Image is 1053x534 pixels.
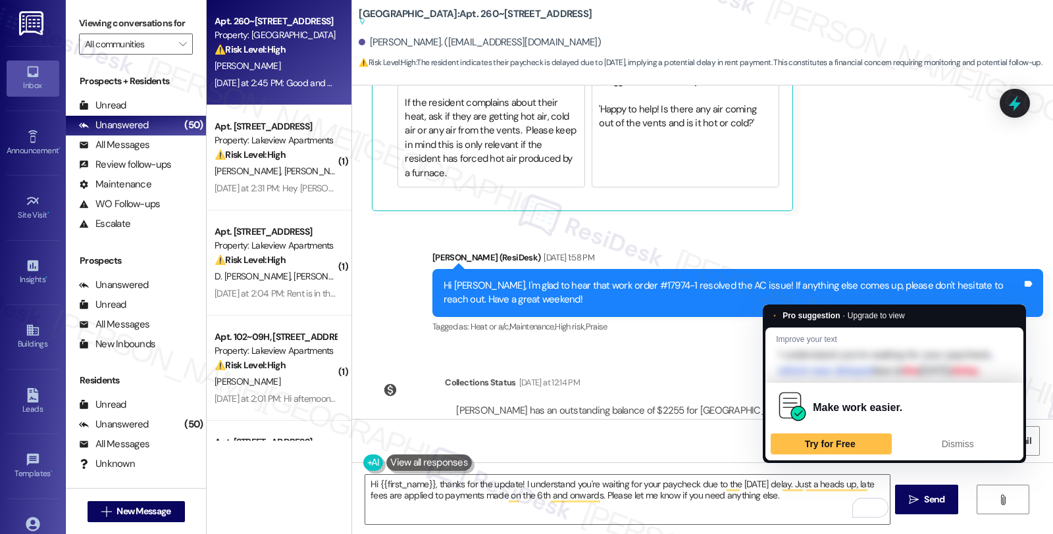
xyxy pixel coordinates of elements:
div: (50) [181,115,206,135]
strong: ⚠️ Risk Level: High [215,359,286,371]
a: Templates • [7,449,59,484]
div: Maintenance [79,178,151,191]
span: [PERSON_NAME] [215,376,280,387]
span: • [47,208,49,218]
span: • [45,273,47,282]
div: Prospects + Residents [66,74,206,88]
div: Property: Lakeview Apartments [215,133,336,147]
input: All communities [85,34,172,55]
span: • [51,467,53,476]
button: Send [895,485,959,514]
a: Leads [7,384,59,420]
span: Heat or a/c , [471,321,509,332]
div: All Messages [79,437,149,451]
span: [PERSON_NAME] [284,165,350,177]
span: • [59,144,61,153]
div: Unanswered [79,118,149,132]
div: [PERSON_NAME] has an outstanding balance of $2255 for [GEOGRAPHIC_DATA] (as of [DATE]) [456,404,844,418]
a: Site Visit • [7,190,59,226]
div: [DATE] at 2:45 PM: Good and you, I'm just for my paycheck it was delay because of [DATE] [215,77,557,89]
div: Apt. [STREET_ADDRESS] [215,225,336,239]
div: [DATE] 1:58 PM [540,251,594,264]
div: If the resident complains about their heat, ask if they are getting hot air, cold air or any air ... [405,96,578,181]
div: Unread [79,298,126,312]
div: Unanswered [79,278,149,292]
span: Maintenance , [509,321,555,332]
div: Escalate [79,217,130,231]
div: (50) [181,414,206,435]
div: Tagged as: [432,317,1043,336]
div: All Messages [79,318,149,331]
div: New Inbounds [79,337,155,351]
a: Buildings [7,319,59,354]
div: Unknown [79,457,135,471]
span: Send [924,493,944,506]
div: Residents [66,374,206,387]
i:  [998,495,1008,505]
strong: ⚠️ Risk Level: High [215,149,286,160]
span: Praise [586,321,607,332]
i:  [101,506,111,517]
a: Insights • [7,255,59,290]
span: D. [PERSON_NAME] [215,270,294,282]
div: All Messages [79,138,149,152]
strong: ⚠️ Risk Level: High [215,43,286,55]
div: [DATE] at 12:14 PM [516,376,580,389]
div: Collections Status [445,376,515,389]
div: Apt. 260~[STREET_ADDRESS] [215,14,336,28]
span: ' Happy to help! Is there any air coming out of the vents and is it hot or cold? ' [599,103,758,130]
span: [PERSON_NAME] [294,270,360,282]
div: Hi [PERSON_NAME], I'm glad to hear that work order #17974-1 resolved the AC issue! If anything el... [444,279,1022,307]
div: Prospects [66,254,206,268]
div: Unread [79,99,126,112]
div: Apt. [STREET_ADDRESS] [215,435,336,449]
div: [DATE] at 2:04 PM: Rent is in the mailbox downstairs in the lobby [215,287,458,299]
div: Unread [79,398,126,412]
div: [PERSON_NAME] (ResiDesk) [432,251,1043,269]
i:  [179,39,186,49]
div: Review follow-ups [79,158,171,172]
span: New Message [116,504,170,518]
strong: ⚠️ Risk Level: High [215,254,286,266]
div: [PERSON_NAME]. ([EMAIL_ADDRESS][DOMAIN_NAME]) [359,36,601,49]
i:  [909,495,919,505]
div: [DATE] at 2:31 PM: Hey [PERSON_NAME]'ll be praying it [DATE] [215,182,446,194]
div: Apt. 102~09H, [STREET_ADDRESS] [215,330,336,344]
button: New Message [88,501,185,522]
span: : The resident indicates their paycheck is delayed due to [DATE], implying a potential delay in r... [359,56,1042,70]
div: Unanswered [79,418,149,431]
span: High risk , [555,321,586,332]
div: Property: Lakeview Apartments [215,344,336,358]
textarea: To enrich screen reader interactions, please activate Accessibility in Grammarly extension settings [365,475,889,524]
a: Inbox [7,61,59,96]
img: ResiDesk Logo [19,11,46,36]
strong: ⚠️ Risk Level: High [359,57,415,68]
span: [PERSON_NAME] [215,60,280,72]
b: [GEOGRAPHIC_DATA]: Apt. 260~[STREET_ADDRESS] [359,7,592,29]
div: Property: Lakeview Apartments [215,239,336,253]
label: Viewing conversations for [79,13,193,34]
span: [PERSON_NAME] [215,165,284,177]
div: WO Follow-ups [79,197,160,211]
div: Property: [GEOGRAPHIC_DATA] [215,28,336,42]
div: Apt. [STREET_ADDRESS] [215,120,336,133]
